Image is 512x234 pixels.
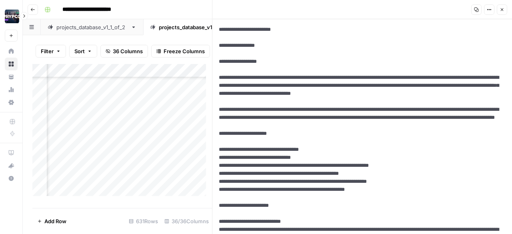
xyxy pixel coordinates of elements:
button: Sort [69,45,97,58]
button: Filter [36,45,66,58]
div: What's new? [5,160,17,172]
span: Add Row [44,217,66,225]
span: Freeze Columns [164,47,205,55]
div: 631 Rows [126,215,161,228]
a: Browse [5,58,18,70]
button: Freeze Columns [151,45,210,58]
button: Add Row [32,215,71,228]
a: Usage [5,83,18,96]
a: Your Data [5,70,18,83]
button: What's new? [5,159,18,172]
button: Help + Support [5,172,18,185]
img: PRYPCO One Logo [5,9,19,24]
div: projects_database_v1_1_of_2 [56,23,128,31]
span: 36 Columns [113,47,143,55]
span: Sort [74,47,85,55]
a: Home [5,45,18,58]
div: projects_database_v1_2_of_2 [159,23,231,31]
div: 36/36 Columns [161,215,212,228]
button: Workspace: PRYPCO One [5,6,18,26]
span: Filter [41,47,54,55]
a: projects_database_v1_1_of_2 [41,19,143,35]
a: Settings [5,96,18,109]
button: 36 Columns [100,45,148,58]
a: AirOps Academy [5,146,18,159]
a: projects_database_v1_2_of_2 [143,19,247,35]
